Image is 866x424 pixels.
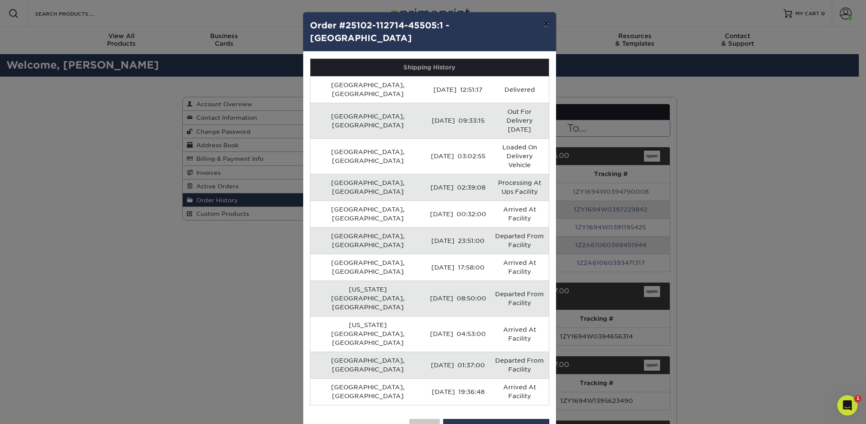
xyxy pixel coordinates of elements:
[310,103,426,138] td: [GEOGRAPHIC_DATA], [GEOGRAPHIC_DATA]
[426,174,491,201] td: [DATE] 02:39:08
[310,281,426,316] td: [US_STATE][GEOGRAPHIC_DATA], [GEOGRAPHIC_DATA]
[426,103,491,138] td: [DATE] 09:33:15
[310,174,426,201] td: [GEOGRAPHIC_DATA], [GEOGRAPHIC_DATA]
[855,395,861,402] span: 1
[426,281,491,316] td: [DATE] 08:50:00
[426,352,491,378] td: [DATE] 01:37:00
[310,59,549,76] th: Shipping History
[426,316,491,352] td: [DATE] 04:53:00
[426,378,491,405] td: [DATE] 19:36:48
[310,138,426,174] td: [GEOGRAPHIC_DATA], [GEOGRAPHIC_DATA]
[536,12,556,36] button: ×
[426,227,491,254] td: [DATE] 23:51:00
[310,76,426,103] td: [GEOGRAPHIC_DATA], [GEOGRAPHIC_DATA]
[491,174,549,201] td: Processing At Ups Facility
[310,316,426,352] td: [US_STATE][GEOGRAPHIC_DATA], [GEOGRAPHIC_DATA]
[426,254,491,281] td: [DATE] 17:58:00
[837,395,858,416] iframe: Intercom live chat
[310,19,549,44] h4: Order #25102-112714-45505:1 - [GEOGRAPHIC_DATA]
[310,227,426,254] td: [GEOGRAPHIC_DATA], [GEOGRAPHIC_DATA]
[491,227,549,254] td: Departed From Facility
[310,352,426,378] td: [GEOGRAPHIC_DATA], [GEOGRAPHIC_DATA]
[426,76,491,103] td: [DATE] 12:51:17
[491,254,549,281] td: Arrived At Facility
[310,254,426,281] td: [GEOGRAPHIC_DATA], [GEOGRAPHIC_DATA]
[426,201,491,227] td: [DATE] 00:32:00
[491,76,549,103] td: Delivered
[491,352,549,378] td: Departed From Facility
[426,138,491,174] td: [DATE] 03:02:55
[491,138,549,174] td: Loaded On Delivery Vehicle
[310,378,426,405] td: [GEOGRAPHIC_DATA], [GEOGRAPHIC_DATA]
[310,201,426,227] td: [GEOGRAPHIC_DATA], [GEOGRAPHIC_DATA]
[491,378,549,405] td: Arrived At Facility
[491,281,549,316] td: Departed From Facility
[491,103,549,138] td: Out For Delivery [DATE]
[491,201,549,227] td: Arrived At Facility
[491,316,549,352] td: Arrived At Facility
